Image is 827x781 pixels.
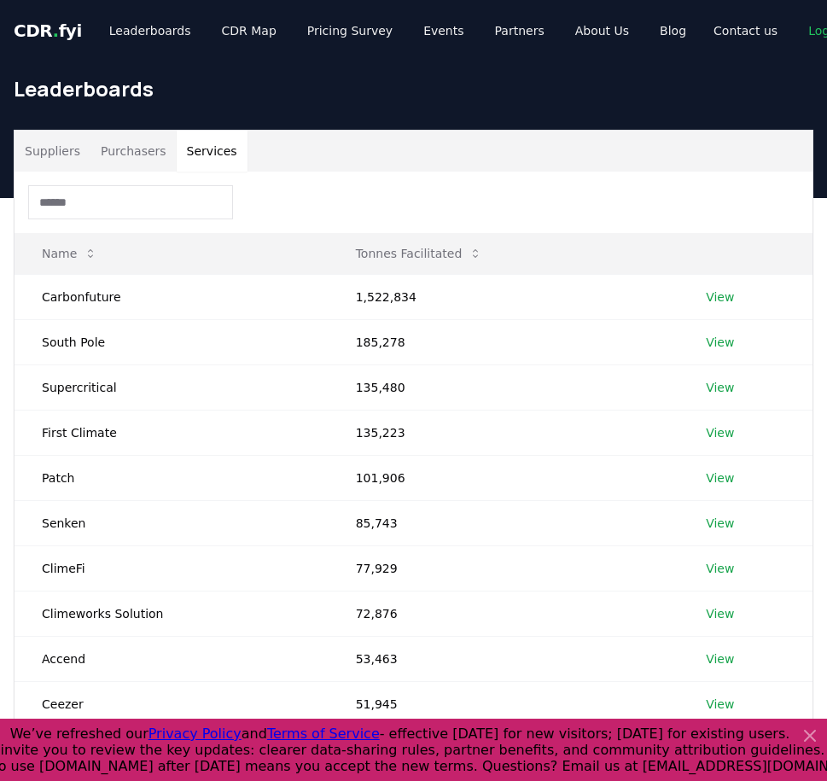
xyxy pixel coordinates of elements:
span: . [53,20,59,41]
a: View [706,696,734,713]
td: Climeworks Solution [15,591,329,636]
a: Pricing Survey [294,15,406,46]
a: View [706,560,734,577]
a: View [706,605,734,622]
td: Patch [15,455,329,500]
td: 51,945 [329,681,678,726]
td: First Climate [15,410,329,455]
a: View [706,424,734,441]
button: Suppliers [15,131,90,172]
a: CDR.fyi [14,19,82,43]
a: View [706,334,734,351]
td: 135,480 [329,364,678,410]
button: Services [177,131,248,172]
a: Blog [646,15,700,46]
a: Events [410,15,477,46]
a: View [706,515,734,532]
a: View [706,469,734,487]
span: CDR fyi [14,20,82,41]
a: Leaderboards [96,15,205,46]
a: View [706,289,734,306]
td: 185,278 [329,319,678,364]
a: Contact us [700,15,791,46]
nav: Main [96,15,700,46]
td: 72,876 [329,591,678,636]
button: Tonnes Facilitated [342,236,497,271]
a: Partners [481,15,558,46]
td: 101,906 [329,455,678,500]
td: South Pole [15,319,329,364]
td: Supercritical [15,364,329,410]
td: Carbonfuture [15,274,329,319]
td: ClimeFi [15,545,329,591]
a: View [706,379,734,396]
button: Name [28,236,111,271]
td: Accend [15,636,329,681]
td: Ceezer [15,681,329,726]
td: 85,743 [329,500,678,545]
a: About Us [562,15,643,46]
a: View [706,650,734,667]
a: CDR Map [208,15,290,46]
td: 77,929 [329,545,678,591]
h1: Leaderboards [14,75,813,102]
td: 53,463 [329,636,678,681]
td: Senken [15,500,329,545]
button: Purchasers [90,131,177,172]
td: 135,223 [329,410,678,455]
td: 1,522,834 [329,274,678,319]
